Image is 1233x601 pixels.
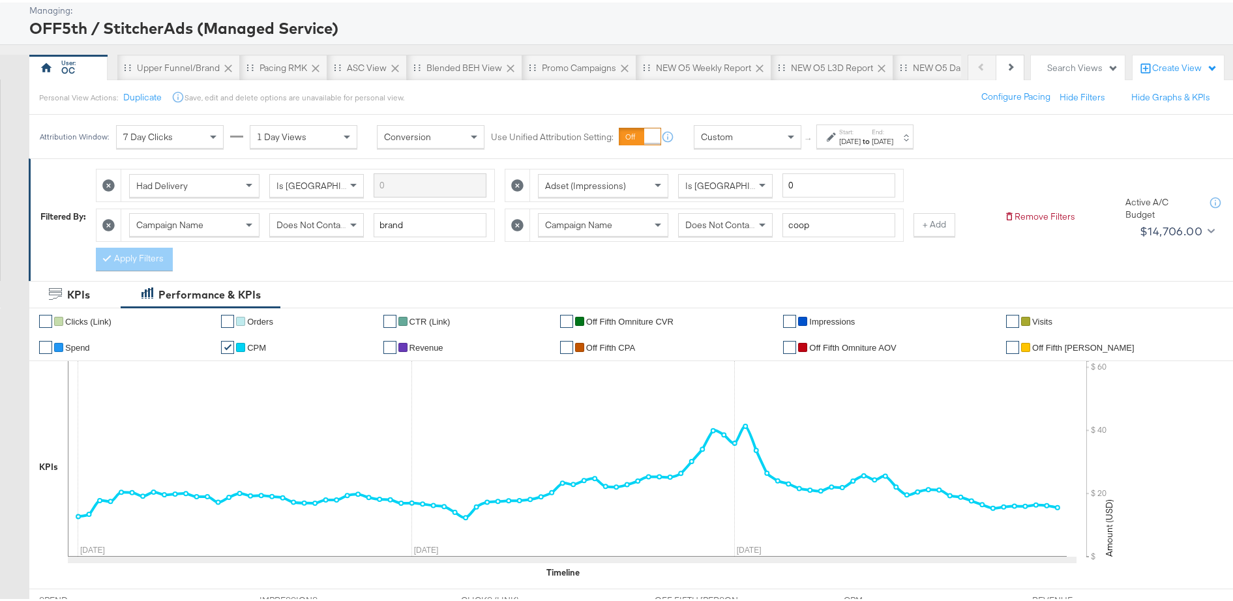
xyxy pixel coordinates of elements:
[124,61,131,68] div: Drag to reorder tab
[783,312,796,325] a: ✔
[791,59,873,72] div: NEW O5 L3D Report
[1032,314,1052,324] span: Visits
[409,314,451,324] span: CTR (Link)
[861,134,872,143] strong: to
[839,125,861,134] label: Start:
[136,177,188,189] span: Had Delivery
[782,211,895,235] input: Enter a search term
[67,285,90,300] div: KPIs
[247,314,273,324] span: Orders
[546,564,580,576] div: Timeline
[913,59,995,72] div: NEW O5 Daily ROAS
[374,211,486,235] input: Enter a search term
[803,134,815,139] span: ↑
[685,177,785,189] span: Is [GEOGRAPHIC_DATA]
[914,211,955,234] button: + Add
[29,14,1226,37] div: OFF5th / StitcherAds (Managed Service)
[782,171,895,195] input: Enter a number
[158,285,261,300] div: Performance & KPIs
[426,59,502,72] div: Blended BEH View
[1131,89,1210,101] button: Hide Graphs & KPIs
[809,340,896,350] span: Off Fifth Omniture AOV
[123,128,173,140] span: 7 Day Clicks
[1140,219,1202,239] div: $14,706.00
[29,2,1226,14] div: Managing:
[529,61,536,68] div: Drag to reorder tab
[185,90,404,100] div: Save, edit and delete options are unavailable for personal view.
[1004,208,1075,220] button: Remove Filters
[1125,194,1197,218] div: Active A/C Budget
[374,171,486,195] input: Enter a search term
[347,59,387,72] div: ASC View
[900,61,907,68] div: Drag to reorder tab
[65,340,90,350] span: Spend
[778,61,785,68] div: Drag to reorder tab
[409,340,443,350] span: Revenue
[246,61,254,68] div: Drag to reorder tab
[61,62,75,74] div: OC
[656,59,751,72] div: NEW O5 Weekly Report
[334,61,341,68] div: Drag to reorder tab
[39,338,52,351] a: ✔
[545,177,626,189] span: Adset (Impressions)
[491,128,614,141] label: Use Unified Attribution Setting:
[1152,59,1217,72] div: Create View
[383,338,396,351] a: ✔
[39,458,58,471] div: KPIs
[783,338,796,351] a: ✔
[685,216,756,228] span: Does Not Contain
[39,130,110,139] div: Attribution Window:
[1006,312,1019,325] a: ✔
[1103,497,1115,554] text: Amount (USD)
[247,340,266,350] span: CPM
[383,312,396,325] a: ✔
[39,90,118,100] div: Personal View Actions:
[560,338,573,351] a: ✔
[40,208,86,220] div: Filtered By:
[872,134,893,144] div: [DATE]
[65,314,111,324] span: Clicks (Link)
[701,128,733,140] span: Custom
[872,125,893,134] label: End:
[221,338,234,351] a: ✔
[542,59,616,72] div: Promo Campaigns
[276,216,348,228] span: Does Not Contain
[1060,89,1105,101] button: Hide Filters
[1006,338,1019,351] a: ✔
[137,59,220,72] div: Upper Funnel/Brand
[221,312,234,325] a: ✔
[1135,218,1217,239] button: $14,706.00
[384,128,431,140] span: Conversion
[257,128,306,140] span: 1 Day Views
[972,83,1060,106] button: Configure Pacing
[136,216,203,228] span: Campaign Name
[586,340,635,350] span: off fifth CPA
[643,61,650,68] div: Drag to reorder tab
[809,314,855,324] span: Impressions
[123,89,162,101] button: Duplicate
[839,134,861,144] div: [DATE]
[545,216,612,228] span: Campaign Name
[560,312,573,325] a: ✔
[276,177,376,189] span: Is [GEOGRAPHIC_DATA]
[586,314,674,324] span: Off Fifth Omniture CVR
[413,61,421,68] div: Drag to reorder tab
[260,59,307,72] div: Pacing RMK
[1047,59,1118,72] div: Search Views
[1032,340,1135,350] span: Off Fifth [PERSON_NAME]
[39,312,52,325] a: ✔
